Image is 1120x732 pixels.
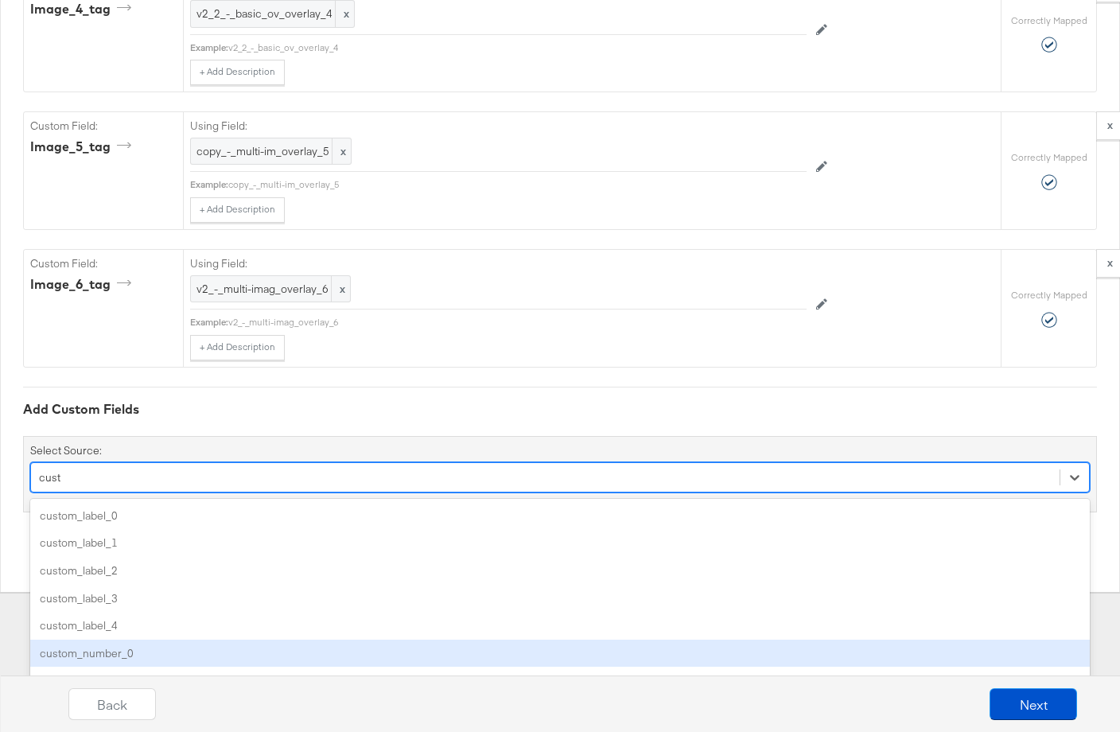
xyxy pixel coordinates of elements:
[1011,14,1087,27] label: Correctly Mapped
[1011,289,1087,302] label: Correctly Mapped
[190,316,228,329] div: Example:
[335,1,354,27] span: x
[68,688,156,720] button: Back
[190,335,285,360] button: + Add Description
[30,557,1090,585] div: custom_label_2
[30,275,137,294] div: image_6_tag
[30,138,137,156] div: image_5_tag
[1011,151,1087,164] label: Correctly Mapped
[196,282,344,297] span: v2_-_multi-imag_overlay_6
[228,41,807,54] div: v2_2_-_basic_ov_overlay_4
[190,178,228,191] div: Example:
[30,502,1090,530] div: custom_label_0
[30,256,177,271] label: Custom Field:
[190,41,228,54] div: Example:
[30,585,1090,613] div: custom_label_3
[332,138,351,165] span: x
[30,529,1090,557] div: custom_label_1
[1107,255,1113,270] strong: x
[190,119,807,134] label: Using Field:
[30,640,1090,668] div: custom_number_0
[30,612,1090,640] div: custom_label_4
[30,119,177,134] label: Custom Field:
[228,178,807,191] div: copy_-_multi-im_overlay_5
[1107,118,1113,132] strong: x
[196,6,348,21] span: v2_2_-_basic_ov_overlay_4
[30,443,102,458] label: Select Source:
[228,316,807,329] div: v2_-_multi-imag_overlay_6
[331,276,350,302] span: x
[190,60,285,85] button: + Add Description
[190,256,807,271] label: Using Field:
[990,688,1077,720] button: Next
[196,144,345,159] span: copy_-_multi-im_overlay_5
[23,400,1097,419] div: Add Custom Fields
[190,197,285,223] button: + Add Description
